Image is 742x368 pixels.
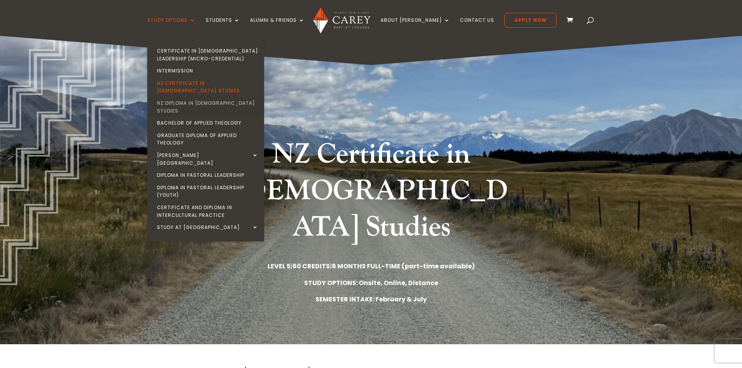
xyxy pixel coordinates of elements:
h1: NZ Certificate in [DEMOGRAPHIC_DATA] Studies [225,136,517,250]
a: About [PERSON_NAME] [381,18,450,36]
a: Diploma in Pastoral Leadership [149,169,266,181]
strong: STUDY OPTIONS: Onsite, Online, Distance [304,278,438,287]
a: Study Options [147,18,196,36]
a: Diploma in Pastoral Leadership (Youth) [149,181,266,201]
a: Students [206,18,240,36]
strong: 60 CREDITS [293,262,330,271]
a: NZ Diploma in [DEMOGRAPHIC_DATA] Studies [149,97,266,117]
a: Bachelor of Applied Theology [149,117,266,129]
p: | | [161,261,582,271]
a: [PERSON_NAME][GEOGRAPHIC_DATA] [149,149,266,169]
a: Study at [GEOGRAPHIC_DATA] [149,221,266,234]
a: Contact Us [460,18,494,36]
a: Certificate and Diploma in Intercultural Practice [149,201,266,221]
a: Apply Now [504,13,557,28]
a: Certificate in [DEMOGRAPHIC_DATA] Leadership (Micro-credential) [149,45,266,65]
img: Carey Baptist College [313,7,370,33]
strong: SEMESTER INTAKE: February & July [315,295,427,304]
a: Graduate Diploma of Applied Theology [149,129,266,149]
a: Intermission [149,65,266,77]
a: Alumni & Friends [250,18,305,36]
strong: LEVEL 5 [268,262,291,271]
strong: 6 MONTHS FULL-TIME (part-time available) [332,262,475,271]
a: NZ Certificate in [DEMOGRAPHIC_DATA] Studies [149,77,266,97]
